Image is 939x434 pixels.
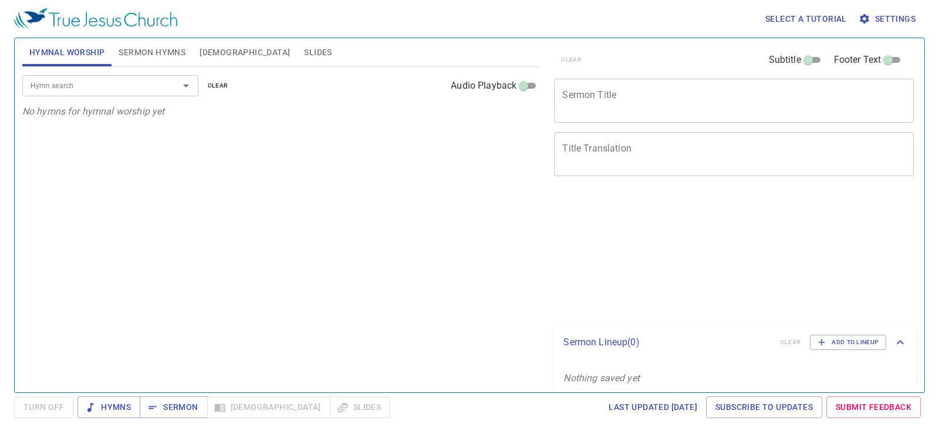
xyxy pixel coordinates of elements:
a: Last updated [DATE] [604,396,702,418]
span: Audio Playback [451,79,516,93]
img: True Jesus Church [14,8,177,29]
button: Settings [856,8,920,30]
iframe: from-child [549,189,843,319]
div: Sermon Lineup(0)clearAdd to Lineup [554,323,917,362]
i: Nothing saved yet [563,372,640,383]
button: Hymns [77,396,140,418]
span: Subscribe to Updates [715,400,813,415]
span: Select a tutorial [765,12,847,26]
span: Slides [304,45,332,60]
span: Sermon Hymns [119,45,185,60]
p: Sermon Lineup ( 0 ) [563,335,771,349]
a: Subscribe to Updates [706,396,822,418]
button: Add to Lineup [810,335,886,350]
span: Hymnal Worship [29,45,105,60]
span: Settings [861,12,916,26]
button: Sermon [140,396,207,418]
span: Last updated [DATE] [609,400,697,415]
span: Footer Text [834,53,881,67]
a: Submit Feedback [826,396,921,418]
span: Sermon [149,400,198,415]
span: [DEMOGRAPHIC_DATA] [200,45,290,60]
span: clear [208,80,228,91]
i: No hymns for hymnal worship yet [22,106,165,117]
span: Add to Lineup [818,337,879,348]
button: clear [201,79,235,93]
span: Hymns [87,400,131,415]
span: Submit Feedback [836,400,911,415]
button: Select a tutorial [761,8,852,30]
button: Open [178,78,194,94]
span: Subtitle [769,53,801,67]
